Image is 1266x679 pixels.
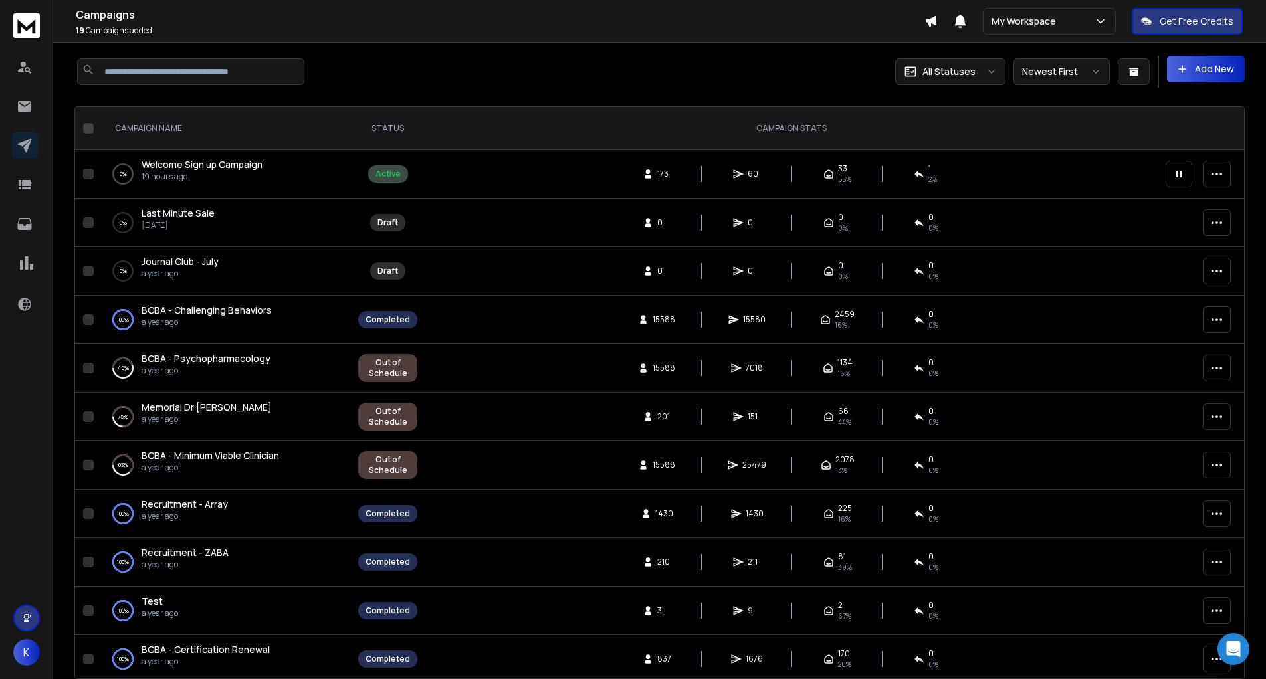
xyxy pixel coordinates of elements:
span: 19 [76,25,84,36]
td: 75%Memorial Dr [PERSON_NAME]a year ago [99,393,350,441]
span: 0 [928,357,934,368]
span: 9 [748,605,761,616]
span: 0% [928,271,938,282]
th: CAMPAIGN STATS [425,107,1158,150]
span: 0 [928,406,934,417]
span: 39 % [838,562,852,573]
td: 63%BCBA - Minimum Viable Cliniciana year ago [99,441,350,490]
a: Last Minute Sale [142,207,215,220]
a: BCBA - Psychopharmacology [142,352,270,365]
span: Last Minute Sale [142,207,215,219]
div: Out of Schedule [366,357,410,379]
a: BCBA - Challenging Behaviors [142,304,272,317]
span: 15580 [743,314,766,325]
span: BCBA - Certification Renewal [142,643,270,656]
div: Out of Schedule [366,406,410,427]
a: BCBA - Certification Renewal [142,643,270,656]
button: K [13,639,40,666]
p: 0 % [120,264,127,278]
span: 201 [657,411,671,422]
p: a year ago [142,511,228,522]
a: Recruitment - Array [142,498,228,511]
span: 0 [928,503,934,514]
span: 0 [928,260,934,271]
span: 173 [657,169,671,179]
div: Completed [366,605,410,616]
a: Test [142,595,163,608]
span: 210 [657,557,671,567]
span: Journal Club - July [142,255,219,268]
span: 0 % [928,320,938,330]
span: 55 % [838,174,851,185]
span: 0 % [928,659,938,670]
img: logo [13,13,40,38]
p: a year ago [142,317,272,328]
button: Newest First [1013,58,1110,85]
td: 45%BCBA - Psychopharmacologya year ago [99,344,350,393]
span: 0 [748,266,761,276]
span: 837 [657,654,671,664]
p: 100 % [117,652,129,666]
a: Recruitment - ZABA [142,546,229,559]
p: 75 % [118,410,128,423]
th: CAMPAIGN NAME [99,107,350,150]
p: a year ago [142,414,272,425]
td: 0%Last Minute Sale[DATE] [99,199,350,247]
span: 25479 [742,460,766,470]
h1: Campaigns [76,7,924,23]
span: 13 % [835,465,847,476]
p: My Workspace [992,15,1061,28]
span: 225 [838,503,852,514]
span: 81 [838,551,846,562]
p: 100 % [117,555,129,569]
span: 0 [838,260,843,271]
span: 3 [657,605,671,616]
p: a year ago [142,559,229,570]
span: 16 % [837,368,850,379]
span: 2078 [835,454,855,465]
td: 100%Recruitment - ZABAa year ago [99,538,350,587]
td: 100%BCBA - Challenging Behaviorsa year ago [99,296,350,344]
span: 170 [838,648,850,659]
span: 44 % [838,417,851,427]
div: Completed [366,654,410,664]
span: 0 % [928,417,938,427]
p: 19 hours ago [142,171,263,182]
span: 2459 [835,309,855,320]
td: 0%Journal Club - Julya year ago [99,247,350,296]
p: a year ago [142,268,219,279]
p: 100 % [117,313,129,326]
span: 0 % [928,465,938,476]
p: 45 % [118,361,129,375]
span: 33 [838,163,847,174]
a: Welcome Sign up Campaign [142,158,263,171]
span: 151 [748,411,761,422]
p: 100 % [117,507,129,520]
span: 0 % [928,611,938,621]
span: 0 [928,309,934,320]
div: Draft [377,266,398,276]
span: 0 [928,551,934,562]
td: 0%Welcome Sign up Campaign19 hours ago [99,150,350,199]
span: Welcome Sign up Campaign [142,158,263,171]
span: 0 [657,217,671,228]
th: STATUS [350,107,425,150]
span: Memorial Dr [PERSON_NAME] [142,401,272,413]
span: 15588 [653,314,675,325]
div: Completed [366,557,410,567]
a: Journal Club - July [142,255,219,268]
span: 0 % [928,368,938,379]
span: BCBA - Minimum Viable Clinician [142,449,279,462]
p: a year ago [142,462,279,473]
span: BCBA - Psychopharmacology [142,352,270,365]
span: 7018 [746,363,763,373]
span: 0 [928,648,934,659]
span: 211 [748,557,761,567]
span: 0% [838,223,848,233]
span: 0 [838,212,843,223]
p: 63 % [118,458,128,472]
